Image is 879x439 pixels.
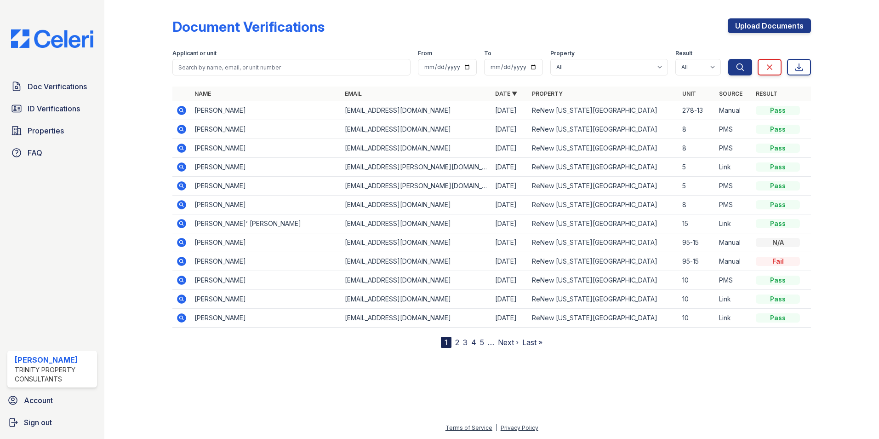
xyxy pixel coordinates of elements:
td: [DATE] [491,290,528,309]
div: Pass [756,219,800,228]
td: Manual [715,233,752,252]
label: From [418,50,432,57]
td: 8 [679,196,715,214]
td: [PERSON_NAME] [191,177,341,196]
span: Sign out [24,417,52,428]
td: [EMAIL_ADDRESS][DOMAIN_NAME] [341,101,491,120]
td: [EMAIL_ADDRESS][DOMAIN_NAME] [341,139,491,158]
div: Pass [756,144,800,153]
div: Pass [756,313,800,323]
span: Properties [28,125,64,136]
div: [PERSON_NAME] [15,354,93,365]
td: [EMAIL_ADDRESS][DOMAIN_NAME] [341,214,491,233]
td: Manual [715,101,752,120]
td: [EMAIL_ADDRESS][DOMAIN_NAME] [341,309,491,328]
td: PMS [715,177,752,196]
a: Next › [498,338,519,347]
div: | [496,424,497,431]
img: CE_Logo_Blue-a8612792a0a2168367f1c8372b55b34899dd931a85d93a1a3d3e32e68fde9ad4.png [4,29,101,48]
div: Pass [756,276,800,285]
a: ID Verifications [7,99,97,118]
a: Sign out [4,413,101,432]
td: ReNew [US_STATE][GEOGRAPHIC_DATA] [528,158,679,177]
td: [EMAIL_ADDRESS][PERSON_NAME][DOMAIN_NAME] [341,177,491,196]
td: [PERSON_NAME] [191,101,341,120]
a: Upload Documents [728,18,811,33]
td: [DATE] [491,177,528,196]
td: [PERSON_NAME] [191,139,341,158]
a: Properties [7,121,97,140]
td: 8 [679,120,715,139]
td: [DATE] [491,214,528,233]
td: ReNew [US_STATE][GEOGRAPHIC_DATA] [528,309,679,328]
span: … [488,337,494,348]
td: Link [715,309,752,328]
td: [PERSON_NAME]’ [PERSON_NAME] [191,214,341,233]
td: [PERSON_NAME] [191,309,341,328]
td: [EMAIL_ADDRESS][PERSON_NAME][DOMAIN_NAME] [341,158,491,177]
div: 1 [441,337,451,348]
td: [DATE] [491,252,528,271]
td: ReNew [US_STATE][GEOGRAPHIC_DATA] [528,271,679,290]
a: Unit [682,90,696,97]
span: ID Verifications [28,103,80,114]
td: [DATE] [491,309,528,328]
a: FAQ [7,144,97,162]
td: 95-15 [679,233,715,252]
td: [DATE] [491,139,528,158]
td: [PERSON_NAME] [191,158,341,177]
a: Terms of Service [445,424,492,431]
a: 3 [463,338,468,347]
td: [DATE] [491,271,528,290]
a: Source [719,90,742,97]
input: Search by name, email, or unit number [172,59,411,75]
td: Link [715,214,752,233]
td: ReNew [US_STATE][GEOGRAPHIC_DATA] [528,120,679,139]
td: 5 [679,158,715,177]
td: [DATE] [491,196,528,214]
td: [PERSON_NAME] [191,233,341,252]
div: Pass [756,162,800,172]
td: [EMAIL_ADDRESS][DOMAIN_NAME] [341,120,491,139]
a: 2 [455,338,459,347]
div: Trinity Property Consultants [15,365,93,384]
td: [PERSON_NAME] [191,290,341,309]
td: ReNew [US_STATE][GEOGRAPHIC_DATA] [528,101,679,120]
a: Result [756,90,777,97]
a: Privacy Policy [501,424,538,431]
td: PMS [715,196,752,214]
a: Email [345,90,362,97]
td: [PERSON_NAME] [191,252,341,271]
td: 10 [679,271,715,290]
td: [DATE] [491,120,528,139]
div: Fail [756,257,800,266]
td: [EMAIL_ADDRESS][DOMAIN_NAME] [341,196,491,214]
div: Pass [756,106,800,115]
div: Pass [756,181,800,191]
td: [PERSON_NAME] [191,271,341,290]
td: 15 [679,214,715,233]
label: Property [550,50,575,57]
a: 5 [480,338,484,347]
td: 278-13 [679,101,715,120]
a: Name [194,90,211,97]
td: [DATE] [491,233,528,252]
td: 10 [679,290,715,309]
td: Link [715,290,752,309]
td: [EMAIL_ADDRESS][DOMAIN_NAME] [341,233,491,252]
div: Pass [756,200,800,209]
div: Pass [756,295,800,304]
td: [EMAIL_ADDRESS][DOMAIN_NAME] [341,290,491,309]
td: [EMAIL_ADDRESS][DOMAIN_NAME] [341,271,491,290]
span: Account [24,395,53,406]
td: ReNew [US_STATE][GEOGRAPHIC_DATA] [528,214,679,233]
span: FAQ [28,147,42,158]
a: Date ▼ [495,90,517,97]
td: 95-15 [679,252,715,271]
a: Doc Verifications [7,77,97,96]
td: ReNew [US_STATE][GEOGRAPHIC_DATA] [528,196,679,214]
label: Result [675,50,692,57]
td: ReNew [US_STATE][GEOGRAPHIC_DATA] [528,177,679,196]
td: ReNew [US_STATE][GEOGRAPHIC_DATA] [528,139,679,158]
